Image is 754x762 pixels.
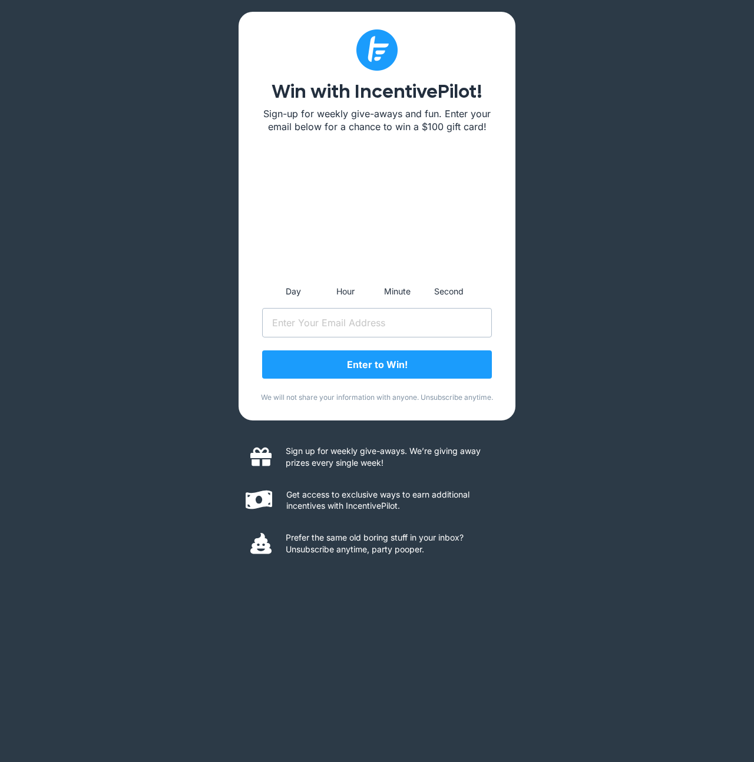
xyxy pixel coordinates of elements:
input: Enter Your Email Address [262,308,492,337]
div: Hour [322,284,369,299]
p: Prefer the same old boring stuff in your inbox? Unsubscribe anytime, party pooper. [286,532,504,555]
div: Second [425,284,472,299]
h1: Win with IncentivePilot! [262,82,492,101]
input: Enter to Win! [262,350,492,379]
img: Subtract (1) [356,29,398,71]
div: Day [270,284,317,299]
p: Get access to exclusive ways to earn additional incentives with IncentivePilot. [286,489,504,512]
div: Minute [373,284,421,299]
p: Sign up for weekly give-aways. We’re giving away prizes every single week! [286,445,504,468]
p: We will not share your information with anyone. Unsubscribe anytime. [256,393,498,403]
p: Sign-up for weekly give-aways and fun. Enter your email below for a chance to win a $100 gift card! [262,107,492,134]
